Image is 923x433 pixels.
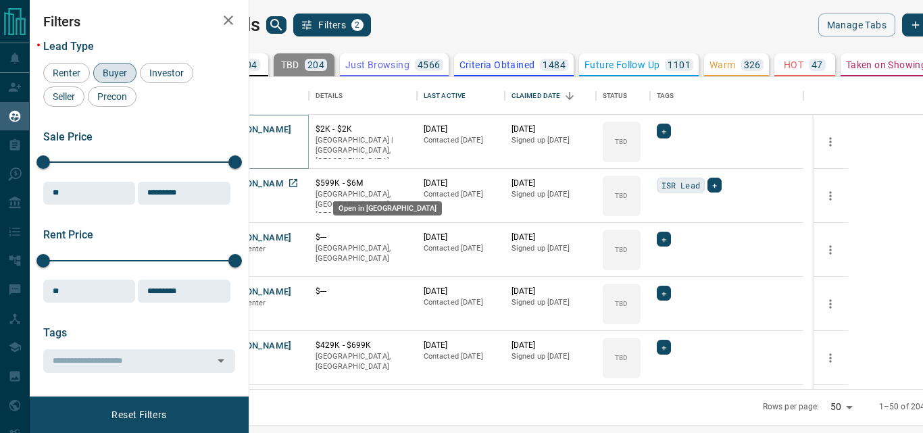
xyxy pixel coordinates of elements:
[221,232,292,245] button: [PERSON_NAME]
[424,124,498,135] p: [DATE]
[43,397,126,409] span: Opportunity Type
[293,14,371,36] button: Filters2
[662,286,666,300] span: +
[818,14,895,36] button: Manage Tabs
[662,232,666,246] span: +
[763,401,820,413] p: Rows per page:
[657,77,674,115] div: Tags
[744,60,761,70] p: 326
[709,60,736,70] p: Warm
[584,60,659,70] p: Future Follow Up
[615,190,628,201] p: TBD
[103,403,175,426] button: Reset Filters
[221,178,292,190] button: [PERSON_NAME]
[662,178,700,192] span: ISR Lead
[221,340,292,353] button: [PERSON_NAME]
[424,286,498,297] p: [DATE]
[657,286,671,301] div: +
[707,178,722,193] div: +
[424,178,498,189] p: [DATE]
[98,68,132,78] span: Buyer
[712,178,717,192] span: +
[424,232,498,243] p: [DATE]
[418,60,441,70] p: 4566
[820,132,841,152] button: more
[662,340,666,354] span: +
[316,243,410,264] p: [GEOGRAPHIC_DATA], [GEOGRAPHIC_DATA]
[820,348,841,368] button: more
[657,232,671,247] div: +
[43,63,90,83] div: Renter
[615,299,628,309] p: TBD
[820,240,841,260] button: more
[316,351,410,372] p: [GEOGRAPHIC_DATA], [GEOGRAPHIC_DATA]
[424,297,498,308] p: Contacted [DATE]
[668,60,691,70] p: 1101
[266,16,286,34] button: search button
[43,86,84,107] div: Seller
[424,351,498,362] p: Contacted [DATE]
[93,91,132,102] span: Precon
[512,178,589,189] p: [DATE]
[512,286,589,297] p: [DATE]
[307,60,324,70] p: 204
[615,245,628,255] p: TBD
[505,77,596,115] div: Claimed Date
[214,77,309,115] div: Name
[424,189,498,200] p: Contacted [DATE]
[812,60,823,70] p: 47
[650,77,803,115] div: Tags
[316,232,410,243] p: $---
[603,77,628,115] div: Status
[316,286,410,297] p: $---
[424,243,498,254] p: Contacted [DATE]
[657,340,671,355] div: +
[333,201,442,215] div: Open in [GEOGRAPHIC_DATA]
[512,189,589,200] p: Signed up [DATE]
[512,297,589,308] p: Signed up [DATE]
[43,40,94,53] span: Lead Type
[424,340,498,351] p: [DATE]
[43,228,93,241] span: Rent Price
[43,326,67,339] span: Tags
[43,130,93,143] span: Sale Price
[281,60,299,70] p: TBD
[221,286,292,299] button: [PERSON_NAME]
[662,124,666,138] span: +
[543,60,566,70] p: 1484
[512,232,589,243] p: [DATE]
[512,124,589,135] p: [DATE]
[316,189,410,221] p: Toronto
[221,124,292,136] button: [PERSON_NAME]
[316,340,410,351] p: $429K - $699K
[284,174,302,192] a: Open in New Tab
[596,77,650,115] div: Status
[512,77,561,115] div: Claimed Date
[211,351,230,370] button: Open
[48,68,85,78] span: Renter
[560,86,579,105] button: Sort
[316,124,410,135] p: $2K - $2K
[316,135,410,167] p: [GEOGRAPHIC_DATA] | [GEOGRAPHIC_DATA], [GEOGRAPHIC_DATA]
[820,186,841,206] button: more
[140,63,193,83] div: Investor
[88,86,136,107] div: Precon
[345,60,409,70] p: Just Browsing
[820,294,841,314] button: more
[145,68,189,78] span: Investor
[512,243,589,254] p: Signed up [DATE]
[43,14,235,30] h2: Filters
[48,91,80,102] span: Seller
[353,20,362,30] span: 2
[309,77,417,115] div: Details
[825,397,857,417] div: 50
[512,351,589,362] p: Signed up [DATE]
[424,135,498,146] p: Contacted [DATE]
[424,77,466,115] div: Last Active
[459,60,535,70] p: Criteria Obtained
[784,60,803,70] p: HOT
[512,340,589,351] p: [DATE]
[316,178,410,189] p: $599K - $6M
[615,136,628,147] p: TBD
[512,135,589,146] p: Signed up [DATE]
